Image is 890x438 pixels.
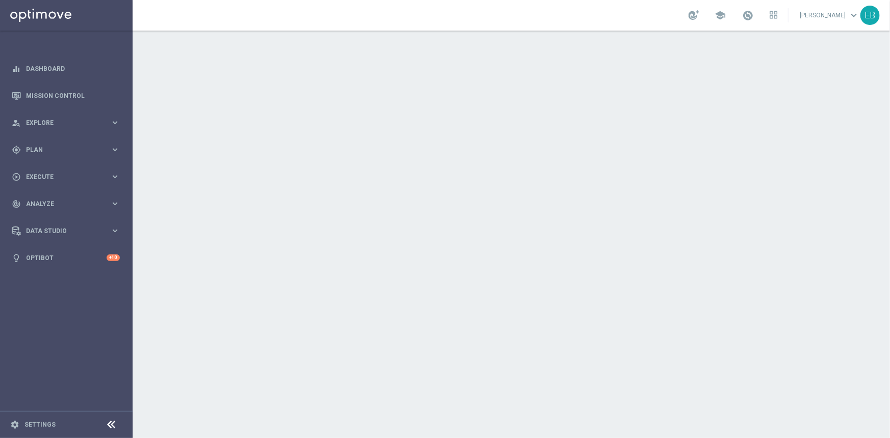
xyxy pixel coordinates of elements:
i: keyboard_arrow_right [110,199,120,209]
i: equalizer [12,64,21,73]
i: settings [10,420,19,429]
span: keyboard_arrow_down [848,10,859,21]
a: Dashboard [26,55,120,82]
div: Explore [12,118,110,127]
span: school [715,10,726,21]
div: Data Studio [12,226,110,236]
button: equalizer Dashboard [11,65,120,73]
button: person_search Explore keyboard_arrow_right [11,119,120,127]
a: Mission Control [26,82,120,109]
span: Execute [26,174,110,180]
i: play_circle_outline [12,172,21,182]
div: Plan [12,145,110,154]
i: gps_fixed [12,145,21,154]
button: gps_fixed Plan keyboard_arrow_right [11,146,120,154]
span: Plan [26,147,110,153]
a: [PERSON_NAME]keyboard_arrow_down [799,8,860,23]
div: Execute [12,172,110,182]
button: Mission Control [11,92,120,100]
i: keyboard_arrow_right [110,118,120,127]
a: Optibot [26,244,107,271]
i: keyboard_arrow_right [110,172,120,182]
button: track_changes Analyze keyboard_arrow_right [11,200,120,208]
button: Data Studio keyboard_arrow_right [11,227,120,235]
i: track_changes [12,199,21,209]
div: Mission Control [12,82,120,109]
span: Data Studio [26,228,110,234]
button: lightbulb Optibot +10 [11,254,120,262]
i: keyboard_arrow_right [110,145,120,154]
button: play_circle_outline Execute keyboard_arrow_right [11,173,120,181]
i: keyboard_arrow_right [110,226,120,236]
div: Analyze [12,199,110,209]
i: lightbulb [12,253,21,263]
div: +10 [107,254,120,261]
div: EB [860,6,880,25]
div: Optibot [12,244,120,271]
div: Dashboard [12,55,120,82]
span: Analyze [26,201,110,207]
i: person_search [12,118,21,127]
span: Explore [26,120,110,126]
a: Settings [24,422,56,428]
